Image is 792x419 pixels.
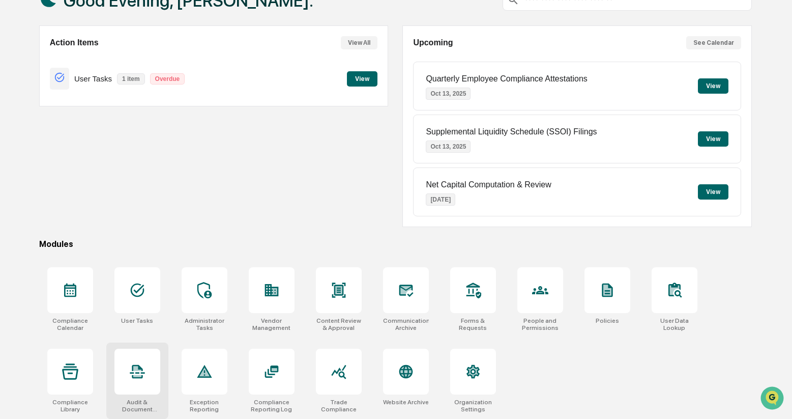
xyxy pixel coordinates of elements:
[6,204,70,222] a: 🖐️Preclearance
[426,141,471,153] p: Oct 13, 2025
[249,399,295,413] div: Compliance Reporting Log
[517,317,563,331] div: People and Permissions
[84,208,126,218] span: Attestations
[20,208,66,218] span: Preclearance
[21,78,40,96] img: 8933085812038_c878075ebb4cc5468115_72.jpg
[20,139,28,147] img: 1746055101610-c473b297-6a78-478c-a979-82029cc54cd1
[596,317,619,324] div: Policies
[90,138,111,147] span: [DATE]
[46,88,140,96] div: We're available if you need us!
[117,73,145,85] p: 1 item
[10,21,185,38] p: How can we help?
[426,180,551,189] p: Net Capital Computation & Review
[347,73,377,83] a: View
[10,78,28,96] img: 1746055101610-c473b297-6a78-478c-a979-82029cc54cd1
[10,156,26,173] img: Jack Rasmussen
[413,38,453,47] h2: Upcoming
[426,193,455,206] p: [DATE]
[150,73,185,85] p: Overdue
[450,399,496,413] div: Organization Settings
[10,129,26,145] img: Jack Rasmussen
[32,166,82,174] span: [PERSON_NAME]
[698,184,728,200] button: View
[426,127,597,136] p: Supplemental Liquidity Schedule (SSOI) Filings
[182,317,227,331] div: Administrator Tasks
[158,111,185,123] button: See all
[426,74,587,83] p: Quarterly Employee Compliance Attestations
[10,209,18,217] div: 🖐️
[182,399,227,413] div: Exception Reporting
[101,253,123,260] span: Pylon
[74,209,82,217] div: 🗄️
[70,204,130,222] a: 🗄️Attestations
[84,138,88,147] span: •
[450,317,496,331] div: Forms & Requests
[121,317,153,324] div: User Tasks
[47,399,93,413] div: Compliance Library
[39,239,752,249] div: Modules
[341,36,377,49] button: View All
[249,317,295,331] div: Vendor Management
[347,71,377,87] button: View
[72,252,123,260] a: Powered byPylon
[32,138,82,147] span: [PERSON_NAME]
[698,78,728,94] button: View
[74,74,112,83] p: User Tasks
[316,399,362,413] div: Trade Compliance
[50,38,99,47] h2: Action Items
[114,399,160,413] div: Audit & Document Logs
[698,131,728,147] button: View
[652,317,697,331] div: User Data Lookup
[759,385,787,413] iframe: Open customer support
[686,36,741,49] button: See Calendar
[10,229,18,237] div: 🔎
[10,113,68,121] div: Past conversations
[84,166,88,174] span: •
[20,166,28,175] img: 1746055101610-c473b297-6a78-478c-a979-82029cc54cd1
[47,317,93,331] div: Compliance Calendar
[46,78,167,88] div: Start new chat
[383,399,429,406] div: Website Archive
[90,166,111,174] span: [DATE]
[6,224,68,242] a: 🔎Data Lookup
[173,81,185,93] button: Start new chat
[316,317,362,331] div: Content Review & Approval
[383,317,429,331] div: Communications Archive
[20,228,64,238] span: Data Lookup
[426,88,471,100] p: Oct 13, 2025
